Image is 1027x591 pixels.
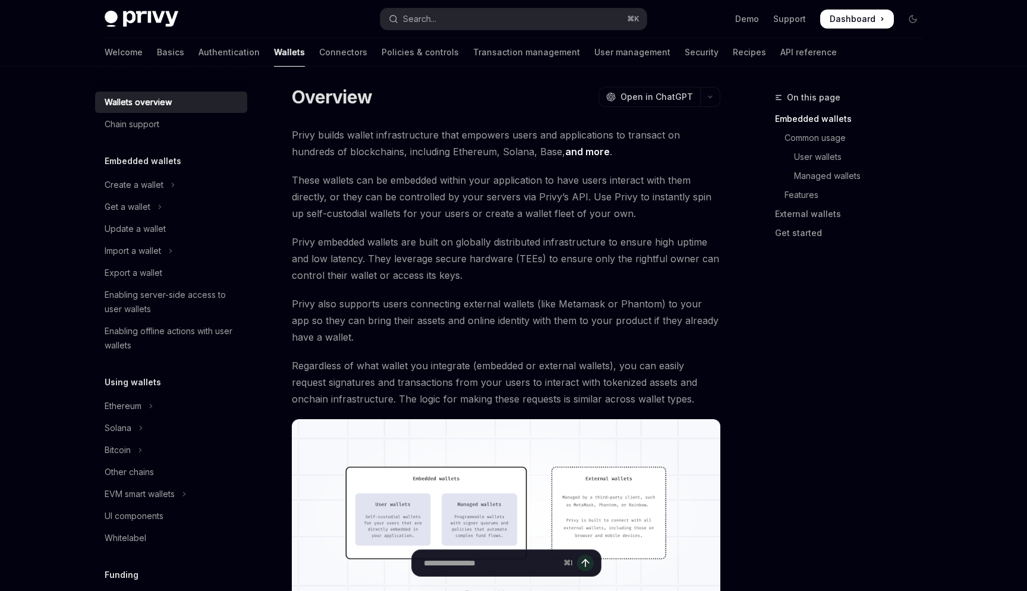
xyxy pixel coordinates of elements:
div: Whitelabel [105,531,146,545]
button: Toggle Bitcoin section [95,439,247,461]
div: Bitcoin [105,443,131,457]
div: Ethereum [105,399,141,413]
span: Dashboard [830,13,875,25]
div: Other chains [105,465,154,479]
a: Recipes [733,38,766,67]
a: Features [775,186,932,205]
a: Get started [775,224,932,243]
div: Update a wallet [105,222,166,236]
button: Toggle Create a wallet section [95,174,247,196]
h1: Overview [292,86,372,108]
span: Regardless of what wallet you integrate (embedded or external wallets), you can easily request si... [292,357,720,407]
a: Enabling offline actions with user wallets [95,320,247,356]
a: Support [773,13,806,25]
button: Send message [577,555,594,571]
button: Toggle dark mode [903,10,922,29]
input: Ask a question... [424,550,559,576]
h5: Funding [105,568,138,582]
a: Demo [735,13,759,25]
a: Whitelabel [95,527,247,549]
button: Open search [380,8,647,30]
div: Search... [403,12,436,26]
a: Embedded wallets [775,109,932,128]
div: Create a wallet [105,178,163,192]
a: Dashboard [820,10,894,29]
a: Wallets overview [95,92,247,113]
button: Toggle Get a wallet section [95,196,247,218]
a: Managed wallets [775,166,932,186]
a: External wallets [775,205,932,224]
div: EVM smart wallets [105,487,175,501]
span: On this page [787,90,840,105]
a: User wallets [775,147,932,166]
a: Enabling server-side access to user wallets [95,284,247,320]
span: ⌘ K [627,14,639,24]
span: Open in ChatGPT [620,91,693,103]
div: Get a wallet [105,200,150,214]
a: Basics [157,38,184,67]
div: Solana [105,421,131,435]
span: Privy embedded wallets are built on globally distributed infrastructure to ensure high uptime and... [292,234,720,284]
a: Transaction management [473,38,580,67]
a: Other chains [95,461,247,483]
span: These wallets can be embedded within your application to have users interact with them directly, ... [292,172,720,222]
button: Toggle Ethereum section [95,395,247,417]
button: Toggle Solana section [95,417,247,439]
a: Wallets [274,38,305,67]
a: Connectors [319,38,367,67]
a: Export a wallet [95,262,247,284]
div: Export a wallet [105,266,162,280]
h5: Using wallets [105,375,161,389]
div: UI components [105,509,163,523]
a: Update a wallet [95,218,247,240]
div: Wallets overview [105,95,172,109]
a: Security [685,38,719,67]
button: Open in ChatGPT [598,87,700,107]
div: Enabling offline actions with user wallets [105,324,240,353]
div: Enabling server-side access to user wallets [105,288,240,316]
div: Chain support [105,117,159,131]
h5: Embedded wallets [105,154,181,168]
a: User management [594,38,670,67]
a: Chain support [95,114,247,135]
img: dark logo [105,11,178,27]
span: Privy also supports users connecting external wallets (like Metamask or Phantom) to your app so t... [292,295,720,345]
a: Authentication [199,38,260,67]
a: Welcome [105,38,143,67]
div: Import a wallet [105,244,161,258]
span: Privy builds wallet infrastructure that empowers users and applications to transact on hundreds o... [292,127,720,160]
button: Toggle EVM smart wallets section [95,483,247,505]
a: Policies & controls [382,38,459,67]
a: and more [565,146,610,158]
a: Common usage [775,128,932,147]
a: UI components [95,505,247,527]
button: Toggle Import a wallet section [95,240,247,262]
a: API reference [780,38,837,67]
